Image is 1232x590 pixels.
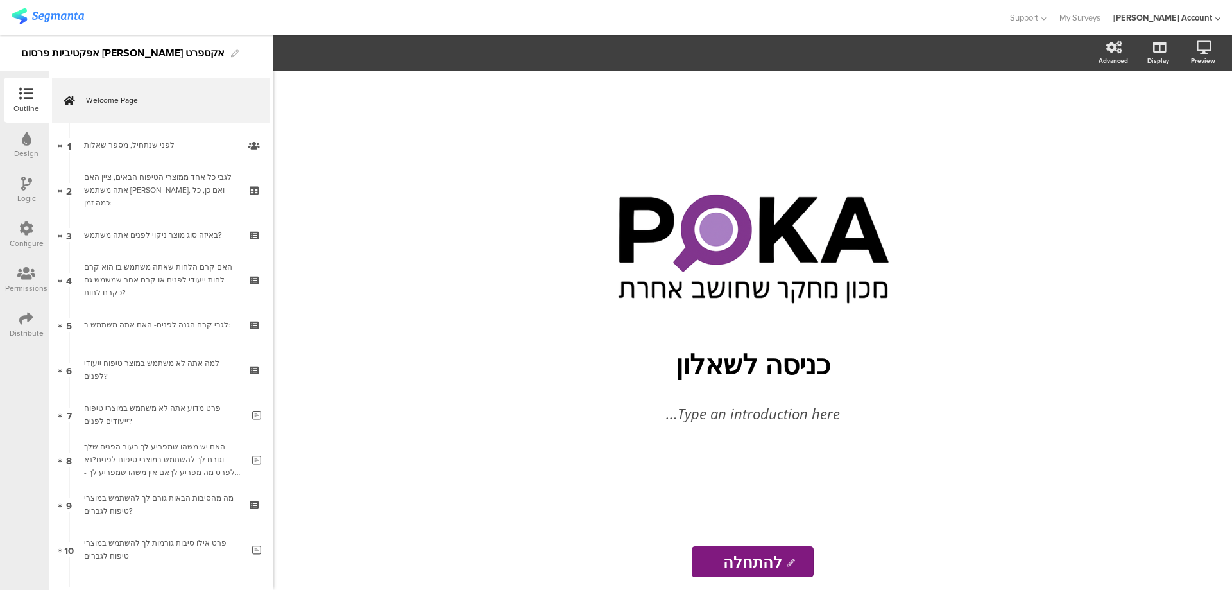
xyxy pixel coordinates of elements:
[66,498,72,512] span: 9
[67,408,72,422] span: 7
[528,403,977,424] div: Type an introduction here...
[10,327,44,339] div: Distribute
[66,228,72,242] span: 3
[66,183,72,197] span: 2
[52,482,270,527] a: 9 מה מהסיבות הבאות גורם לך להשתמש במוצרי טיפוח לגברים?
[84,139,237,152] div: לפני שנתחיל, מספר שאלות
[66,363,72,377] span: 6
[1010,12,1038,24] span: Support
[13,103,39,114] div: Outline
[5,282,47,294] div: Permissions
[52,527,270,572] a: 10 פרט אילו סיבות גורמות לך להשתמש במוצרי טיפוח לגברים
[84,171,237,209] div: לגבי כל אחד ממוצרי הטיפוח הבאים, ציין האם אתה משתמש בהם, ואם כן, כל כמה זמן:
[52,78,270,123] a: Welcome Page
[692,546,814,577] input: Start
[21,43,225,64] div: אפקטיביות פרסום [PERSON_NAME] אקספרט
[52,123,270,168] a: 1 לפני שנתחיל, מספר שאלות
[84,537,243,562] div: פרט אילו סיבות גורמות לך להשתמש במוצרי טיפוח לגברים
[52,347,270,392] a: 6 למה אתה לא משתמש במוצר טיפוח ייעודי לפנים?
[1099,56,1128,65] div: Advanced
[12,8,84,24] img: segmanta logo
[84,440,243,479] div: האם יש משהו שמפריע לך בעור הפנים שלך וגורם לך להשתמש במוצרי טיפוח לפנים?נא לפרט מה מפריע לךאם אין...
[1113,12,1212,24] div: [PERSON_NAME] Account
[1147,56,1169,65] div: Display
[52,213,270,257] a: 3 באיזה סוג מוצר ניקוי לפנים אתה משתמש?
[52,437,270,482] a: 8 האם יש משהו שמפריע לך בעור הפנים שלך וגורם לך להשתמש במוצרי טיפוח לפנים?נא לפרט מה מפריע לךאם א...
[17,193,36,204] div: Logic
[67,138,71,152] span: 1
[84,318,237,331] div: לגבי קרם הגנה לפנים- האם אתה משתמש ב:
[14,148,38,159] div: Design
[84,229,237,241] div: באיזה סוג מוצר ניקוי לפנים אתה משתמש?
[66,273,72,287] span: 4
[84,261,237,299] div: האם קרם הלחות שאתה משתמש בו הוא קרם לחות ייעודי לפנים או קרם אחר שמשמש גם כקרם לחות?
[52,302,270,347] a: 5 לגבי קרם הגנה לפנים- האם אתה משתמש ב:
[84,492,237,517] div: מה מהסיבות הבאות גורם לך להשתמש במוצרי טיפוח לגברים?
[10,238,44,249] div: Configure
[66,318,72,332] span: 5
[1191,56,1215,65] div: Preview
[66,453,72,467] span: 8
[52,168,270,213] a: 2 לגבי כל אחד ממוצרי הטיפוח הבאים, ציין האם אתה משתמש [PERSON_NAME], ואם כן, כל כמה זמן:
[64,542,74,557] span: 10
[84,402,243,428] div: פרט מדוע אתה לא משתמש במוצרי טיפוח ייעודים לפנים?
[84,357,237,383] div: למה אתה לא משתמש במוצר טיפוח ייעודי לפנים?
[52,392,270,437] a: 7 פרט מדוע אתה לא משתמש במוצרי טיפוח ייעודים לפנים?
[86,94,250,107] span: Welcome Page
[515,345,990,382] p: כניסה לשאלון
[52,257,270,302] a: 4 האם קרם הלחות שאתה משתמש בו הוא קרם לחות ייעודי לפנים או קרם אחר שמשמש גם כקרם לחות?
